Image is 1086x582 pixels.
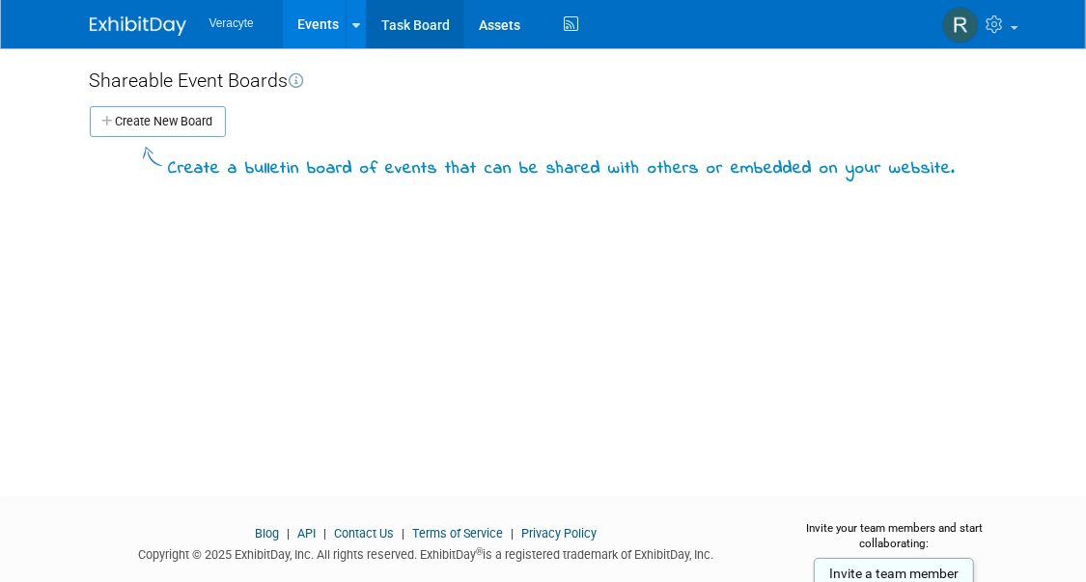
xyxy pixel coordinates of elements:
[90,68,997,95] div: Shareable Event Boards
[319,526,331,540] span: |
[90,541,764,564] div: Copyright © 2025 ExhibitDay, Inc. All rights reserved. ExhibitDay is a registered trademark of Ex...
[506,526,518,540] span: |
[90,106,226,137] button: Create New Board
[169,157,957,181] div: Create a bulletin board of events that can be shared with others or embedded on your website.
[209,16,254,30] span: Veracyte
[255,526,279,540] a: Blog
[90,16,186,36] img: ExhibitDay
[942,7,979,43] img: Rhonda Eickhoff
[521,526,597,540] a: Privacy Policy
[297,526,316,540] a: API
[282,526,294,540] span: |
[792,520,997,565] div: Invite your team members and start collaborating:
[397,526,409,540] span: |
[334,526,394,540] a: Contact Us
[412,526,503,540] a: Terms of Service
[476,546,483,557] sup: ®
